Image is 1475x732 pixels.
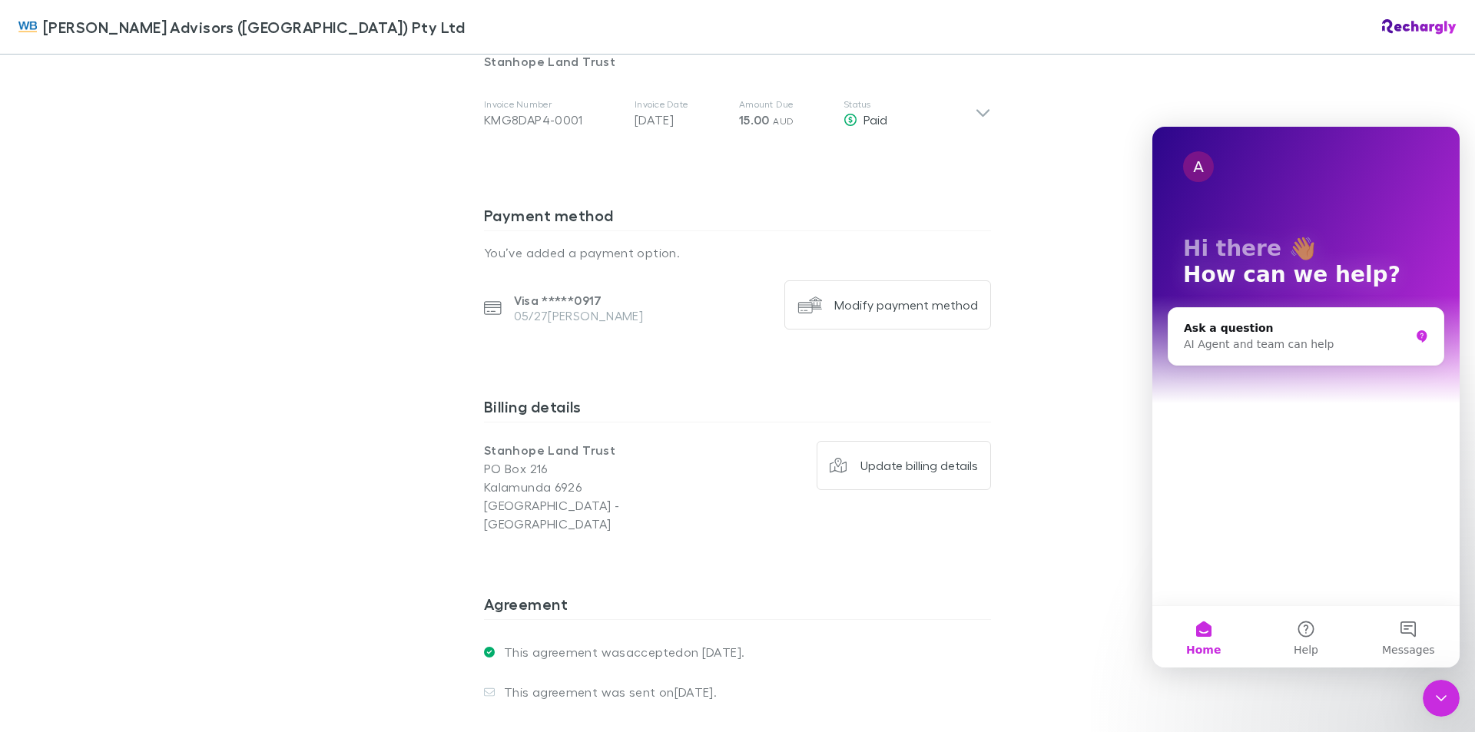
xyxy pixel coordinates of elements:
[635,111,727,129] p: [DATE]
[1152,127,1460,667] iframe: Intercom live chat
[484,111,622,129] div: KMG8DAP4-0001
[484,441,737,459] p: Stanhope Land Trust
[484,206,991,230] h3: Payment method
[844,98,975,111] p: Status
[484,52,991,71] p: Stanhope Land Trust
[495,644,744,660] p: This agreement was accepted on [DATE] .
[784,280,991,330] button: Modify payment method
[834,297,978,313] div: Modify payment method
[472,83,1003,144] div: Invoice NumberKMG8DAP4-0001Invoice Date[DATE]Amount Due15.00 AUDStatusPaid
[484,595,991,619] h3: Agreement
[484,496,737,533] p: [GEOGRAPHIC_DATA] - [GEOGRAPHIC_DATA]
[863,112,887,127] span: Paid
[484,478,737,496] p: Kalamunda 6926
[739,98,831,111] p: Amount Due
[484,397,991,422] h3: Billing details
[484,459,737,478] p: PO Box 216
[495,684,717,700] p: This agreement was sent on [DATE] .
[635,98,727,111] p: Invoice Date
[484,243,991,262] p: You’ve added a payment option.
[797,293,822,317] img: Modify payment method's Logo
[1423,680,1460,717] iframe: Intercom live chat
[817,441,992,490] button: Update billing details
[773,115,794,127] span: AUD
[1382,19,1457,35] img: Rechargly Logo
[514,308,644,323] p: 05/27 [PERSON_NAME]
[739,112,770,128] span: 15.00
[860,458,978,473] div: Update billing details
[43,15,465,38] span: [PERSON_NAME] Advisors ([GEOGRAPHIC_DATA]) Pty Ltd
[18,18,37,36] img: William Buck Advisors (WA) Pty Ltd's Logo
[484,98,622,111] p: Invoice Number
